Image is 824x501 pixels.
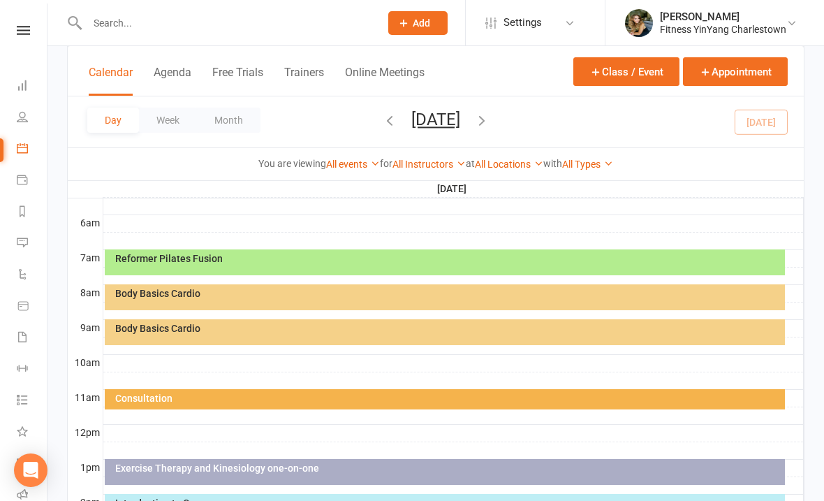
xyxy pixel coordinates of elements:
button: Day [87,108,139,133]
th: 6am [68,215,103,232]
a: Calendar [17,134,48,166]
a: People [17,103,48,134]
a: Reports [17,197,48,228]
strong: You are viewing [258,158,326,169]
button: Appointment [683,57,788,86]
span: Add [413,17,430,29]
a: General attendance kiosk mode [17,449,48,480]
div: Open Intercom Messenger [14,453,47,487]
input: Search... [83,13,370,33]
a: All Types [562,159,613,170]
a: All Locations [475,159,543,170]
th: 12pm [68,424,103,442]
strong: at [466,158,475,169]
th: 10am [68,354,103,372]
th: 8am [68,284,103,302]
button: Add [388,11,448,35]
div: Body Basics Cardio [115,324,782,333]
div: Body Basics Cardio [115,289,782,298]
a: All Instructors [392,159,466,170]
div: Fitness YinYang Charlestown [660,23,786,36]
a: What's New [17,417,48,449]
a: Product Sales [17,291,48,323]
div: [PERSON_NAME] [660,10,786,23]
a: Payments [17,166,48,197]
div: Reformer Pilates Fusion [115,254,782,263]
button: Agenda [154,66,191,96]
button: Month [197,108,260,133]
th: 9am [68,319,103,337]
th: 1pm [68,459,103,477]
th: 11am [68,389,103,407]
div: Exercise Therapy and Kinesiology one-on-one [115,463,782,473]
button: Trainers [284,66,324,96]
a: Dashboard [17,71,48,103]
div: Consultation [115,393,782,403]
img: thumb_image1684727916.png [625,9,653,37]
button: Calendar [89,66,133,96]
strong: with [543,158,562,169]
span: Settings [503,7,542,38]
strong: for [380,158,392,169]
th: [DATE] [103,180,804,198]
a: All events [326,159,380,170]
th: 7am [68,249,103,267]
button: [DATE] [411,110,460,129]
button: Class / Event [573,57,679,86]
button: Online Meetings [345,66,425,96]
button: Free Trials [212,66,263,96]
button: Week [139,108,197,133]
